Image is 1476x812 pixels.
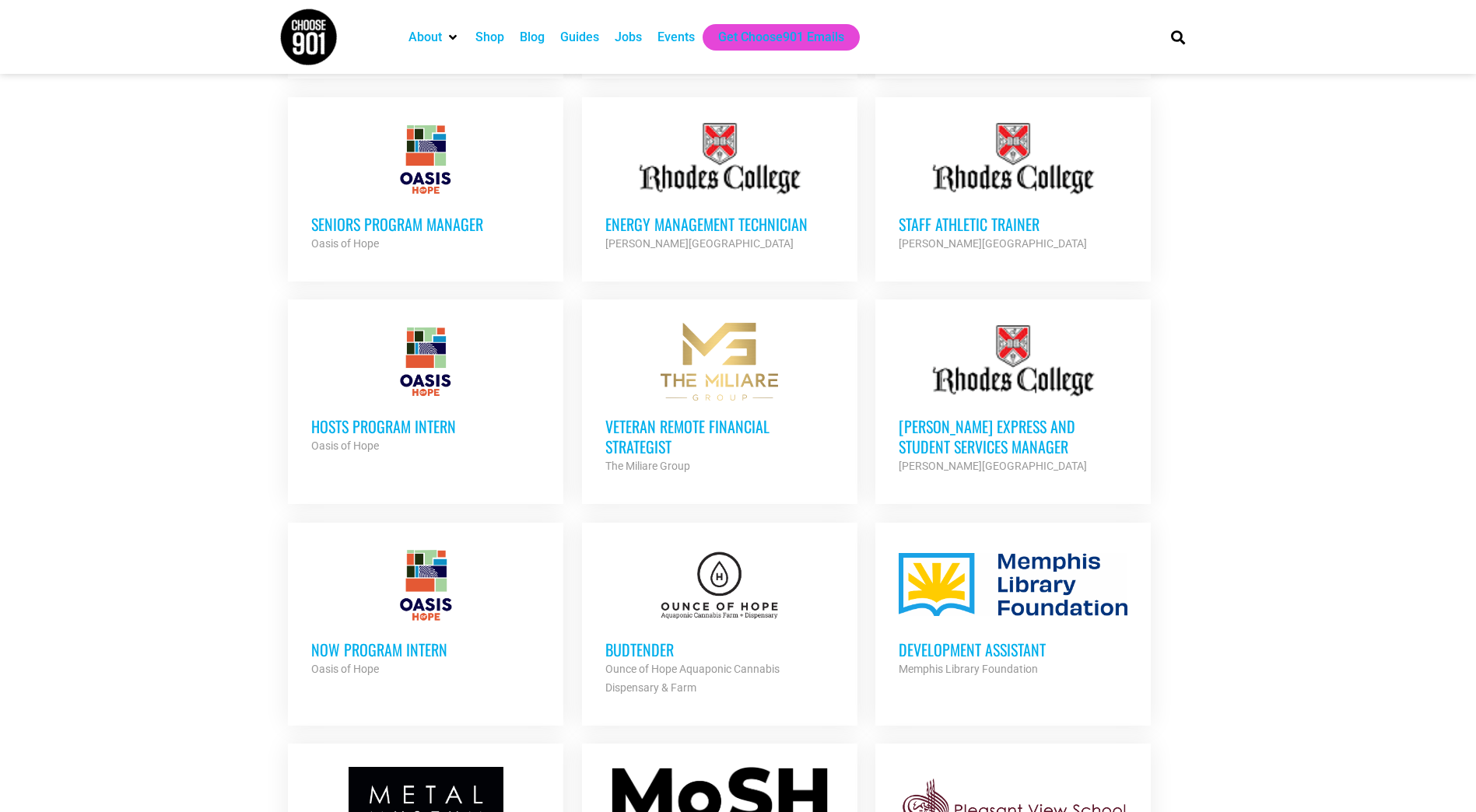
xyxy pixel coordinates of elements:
h3: Energy Management Technician [605,214,834,234]
a: Blog [520,28,545,47]
h3: Budtender [605,639,834,660]
nav: Main nav [401,24,1145,51]
a: Get Choose901 Emails [718,28,844,47]
strong: [PERSON_NAME][GEOGRAPHIC_DATA] [899,460,1087,472]
a: Guides [560,28,599,47]
strong: The Miliare Group [605,460,690,472]
a: NOW Program Intern Oasis of Hope [288,523,563,702]
h3: HOSTS Program Intern [311,416,540,436]
strong: Ounce of Hope Aquaponic Cannabis Dispensary & Farm [605,663,780,694]
h3: [PERSON_NAME] Express and Student Services Manager [899,416,1127,457]
a: Budtender Ounce of Hope Aquaponic Cannabis Dispensary & Farm [582,523,857,720]
h3: Development Assistant [899,639,1127,660]
h3: Staff Athletic Trainer [899,214,1127,234]
a: Development Assistant Memphis Library Foundation [875,523,1151,702]
a: About [408,28,442,47]
a: HOSTS Program Intern Oasis of Hope [288,299,563,478]
h3: Veteran Remote Financial Strategist [605,416,834,457]
a: Seniors Program Manager Oasis of Hope [288,97,563,276]
strong: Oasis of Hope [311,237,379,250]
h3: Seniors Program Manager [311,214,540,234]
strong: Memphis Library Foundation [899,663,1038,675]
div: About [401,24,468,51]
a: Veteran Remote Financial Strategist The Miliare Group [582,299,857,499]
a: Staff Athletic Trainer [PERSON_NAME][GEOGRAPHIC_DATA] [875,97,1151,276]
strong: [PERSON_NAME][GEOGRAPHIC_DATA] [605,237,794,250]
a: Jobs [615,28,642,47]
a: [PERSON_NAME] Express and Student Services Manager [PERSON_NAME][GEOGRAPHIC_DATA] [875,299,1151,499]
strong: Oasis of Hope [311,439,379,452]
strong: Oasis of Hope [311,663,379,675]
a: Shop [475,28,504,47]
strong: [PERSON_NAME][GEOGRAPHIC_DATA] [899,237,1087,250]
a: Energy Management Technician [PERSON_NAME][GEOGRAPHIC_DATA] [582,97,857,276]
h3: NOW Program Intern [311,639,540,660]
div: Search [1165,24,1190,50]
a: Events [657,28,695,47]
